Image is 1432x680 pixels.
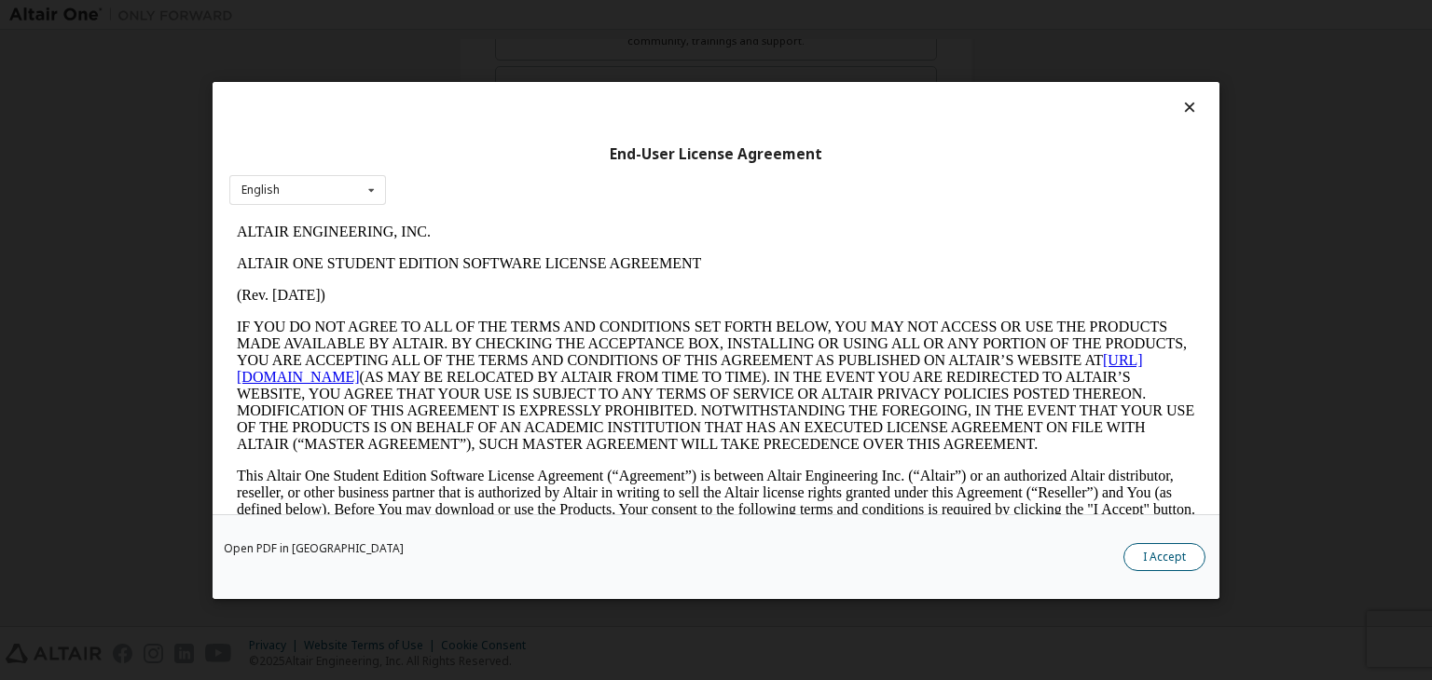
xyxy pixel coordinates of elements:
div: End-User License Agreement [229,144,1203,163]
div: English [241,184,280,196]
p: ALTAIR ENGINEERING, INC. [7,7,966,24]
a: Open PDF in [GEOGRAPHIC_DATA] [224,543,404,554]
p: IF YOU DO NOT AGREE TO ALL OF THE TERMS AND CONDITIONS SET FORTH BELOW, YOU MAY NOT ACCESS OR USE... [7,102,966,237]
a: [URL][DOMAIN_NAME] [7,136,914,169]
p: ALTAIR ONE STUDENT EDITION SOFTWARE LICENSE AGREEMENT [7,39,966,56]
p: This Altair One Student Edition Software License Agreement (“Agreement”) is between Altair Engine... [7,252,966,319]
button: I Accept [1123,543,1205,571]
p: (Rev. [DATE]) [7,71,966,88]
